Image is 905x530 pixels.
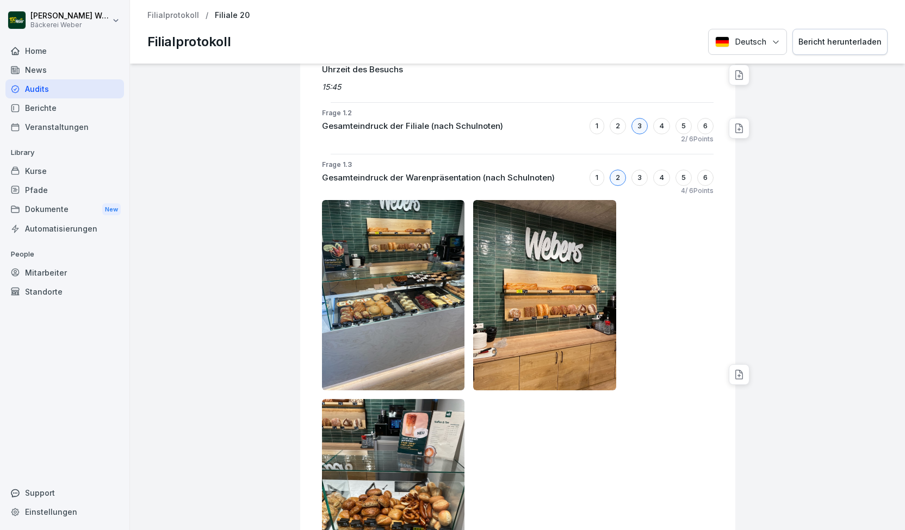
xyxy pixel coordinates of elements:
[322,200,465,390] img: m67dga6nr8eyq4o3ukilvkei.png
[631,170,648,186] div: 3
[5,246,124,263] p: People
[5,79,124,98] a: Audits
[322,172,555,184] p: Gesamteindruck der Warenpräsentation (nach Schulnoten)
[681,134,714,144] p: 2 / 6 Points
[30,21,110,29] p: Bäckerei Weber
[206,11,208,20] p: /
[631,118,648,134] div: 3
[322,160,714,170] p: Frage 1.3
[5,483,124,502] div: Support
[5,263,124,282] a: Mitarbeiter
[590,170,604,186] div: 1
[5,117,124,136] a: Veranstaltungen
[610,118,626,134] div: 2
[5,161,124,180] a: Kurse
[473,200,616,390] img: r72axcd96ocff7x3m09stqc4.png
[792,29,888,55] button: Bericht herunterladen
[5,199,124,220] a: DokumenteNew
[5,180,124,199] a: Pfade
[5,98,124,117] a: Berichte
[715,36,729,47] img: Deutsch
[681,186,714,196] p: 4 / 6 Points
[735,36,766,48] p: Deutsch
[5,199,124,220] div: Dokumente
[675,170,692,186] div: 5
[147,11,199,20] a: Filialprotokoll
[322,120,503,133] p: Gesamteindruck der Filiale (nach Schulnoten)
[5,41,124,60] a: Home
[322,108,714,118] p: Frage 1.2
[590,118,604,134] div: 1
[5,282,124,301] a: Standorte
[322,81,714,92] p: 15:45
[102,203,121,216] div: New
[610,170,626,186] div: 2
[798,36,882,48] div: Bericht herunterladen
[653,118,670,134] div: 4
[5,219,124,238] a: Automatisierungen
[215,11,250,20] p: Filiale 20
[322,64,714,76] p: Uhrzeit des Besuchs
[708,29,787,55] button: Language
[675,118,692,134] div: 5
[147,32,231,52] p: Filialprotokoll
[653,170,670,186] div: 4
[5,502,124,521] a: Einstellungen
[5,144,124,161] p: Library
[697,170,714,186] div: 6
[5,60,124,79] a: News
[30,11,110,21] p: [PERSON_NAME] Weber
[697,118,714,134] div: 6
